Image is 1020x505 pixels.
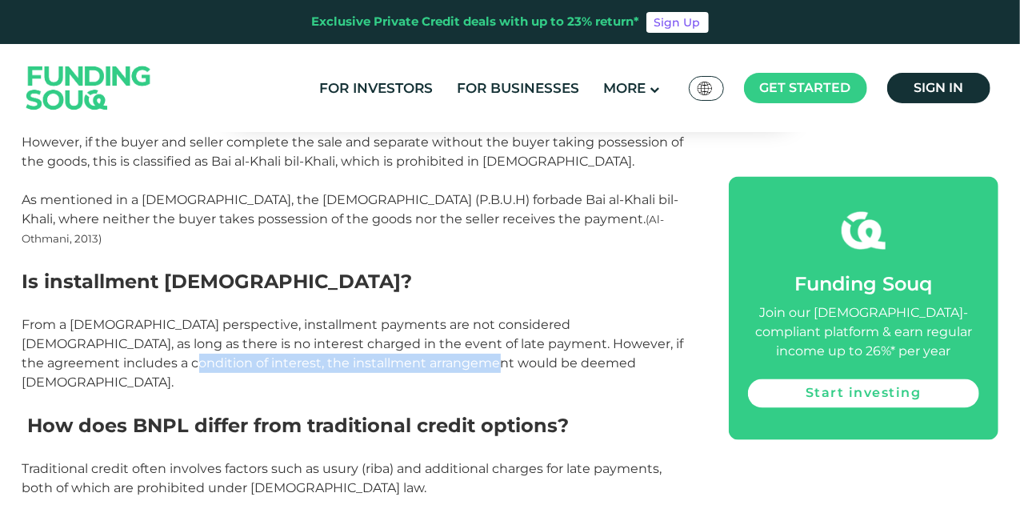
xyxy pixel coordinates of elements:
[22,461,662,495] span: Traditional credit often involves factors such as usury (riba) and additional charges for late pa...
[794,272,932,295] span: Funding Souq
[10,47,167,128] img: Logo
[22,134,684,169] span: However, if the buyer and seller complete the sale and separate without the buyer taking possessi...
[914,80,963,95] span: Sign in
[22,192,679,226] span: As mentioned in a [DEMOGRAPHIC_DATA], the [DEMOGRAPHIC_DATA] (P.B.U.H) forbade Bai al-Khali bil-K...
[760,80,851,95] span: Get started
[748,303,978,361] div: Join our [DEMOGRAPHIC_DATA]-compliant platform & earn regular income up to 26%* per year
[887,73,990,103] a: Sign in
[453,75,583,102] a: For Businesses
[603,80,646,96] span: More
[22,213,665,245] span: (Al-Othmani, 2013)
[28,414,570,437] span: How does BNPL differ from traditional credit options?
[698,82,712,95] img: SA Flag
[312,13,640,31] div: Exclusive Private Credit deals with up to 23% return*
[315,75,437,102] a: For Investors
[842,208,886,252] img: fsicon
[646,12,709,33] a: Sign Up
[748,379,978,407] a: Start investing
[22,270,413,293] span: Is installment [DEMOGRAPHIC_DATA]?
[22,317,684,390] span: From a [DEMOGRAPHIC_DATA] perspective, installment payments are not considered [DEMOGRAPHIC_DATA]...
